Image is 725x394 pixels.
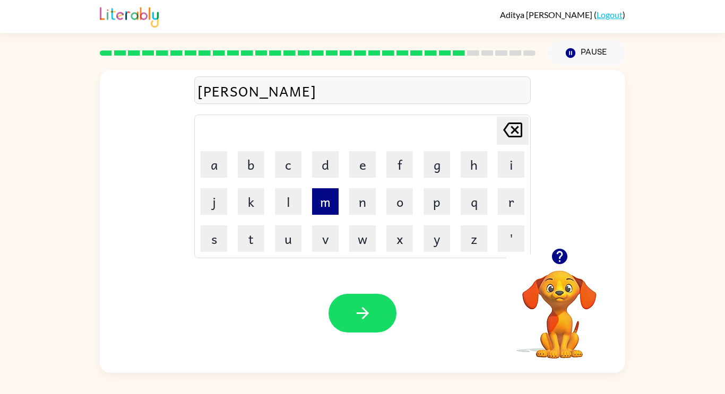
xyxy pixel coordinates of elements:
[312,151,339,178] button: d
[312,188,339,215] button: m
[238,225,264,252] button: t
[386,225,413,252] button: x
[201,225,227,252] button: s
[498,225,524,252] button: '
[424,188,450,215] button: p
[197,80,528,102] div: [PERSON_NAME]
[238,188,264,215] button: k
[597,10,623,20] a: Logout
[498,188,524,215] button: r
[386,151,413,178] button: f
[506,254,612,360] video: Your browser must support playing .mp4 files to use Literably. Please try using another browser.
[201,151,227,178] button: a
[500,10,625,20] div: ( )
[461,151,487,178] button: h
[349,151,376,178] button: e
[275,188,301,215] button: l
[500,10,594,20] span: Aditya [PERSON_NAME]
[275,151,301,178] button: c
[461,188,487,215] button: q
[424,151,450,178] button: g
[312,225,339,252] button: v
[498,151,524,178] button: i
[201,188,227,215] button: j
[349,225,376,252] button: w
[386,188,413,215] button: o
[548,41,625,65] button: Pause
[238,151,264,178] button: b
[424,225,450,252] button: y
[349,188,376,215] button: n
[100,4,159,28] img: Literably
[275,225,301,252] button: u
[461,225,487,252] button: z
